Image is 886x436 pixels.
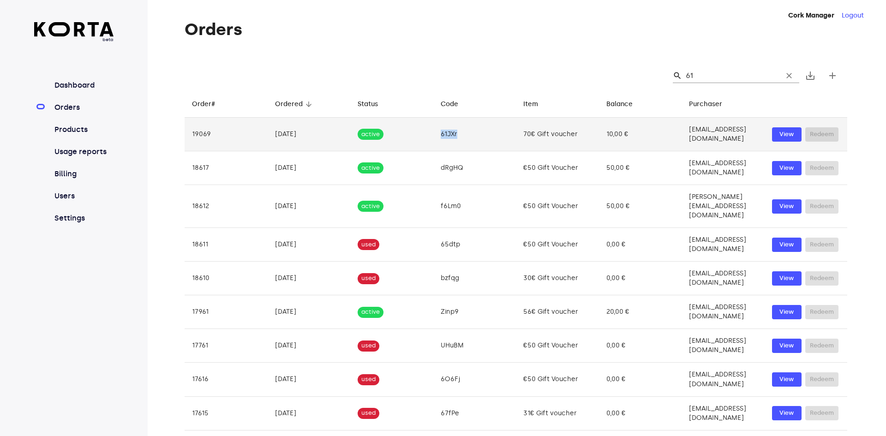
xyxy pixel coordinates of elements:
[599,329,682,363] td: 0,00 €
[192,99,215,110] div: Order#
[433,118,516,151] td: 61JXr
[682,185,765,228] td: [PERSON_NAME][EMAIL_ADDRESS][DOMAIN_NAME]
[53,168,114,179] a: Billing
[268,228,351,262] td: [DATE]
[599,118,682,151] td: 10,00 €
[599,262,682,295] td: 0,00 €
[682,295,765,329] td: [EMAIL_ADDRESS][DOMAIN_NAME]
[772,161,802,175] button: View
[772,127,802,142] a: View
[777,273,797,284] span: View
[433,185,516,228] td: f6Lm0
[599,185,682,228] td: 50,00 €
[441,99,458,110] div: Code
[772,199,802,214] button: View
[185,151,268,185] td: 18617
[682,151,765,185] td: [EMAIL_ADDRESS][DOMAIN_NAME]
[185,185,268,228] td: 18612
[682,329,765,363] td: [EMAIL_ADDRESS][DOMAIN_NAME]
[689,99,734,110] span: Purchaser
[185,228,268,262] td: 18611
[185,329,268,363] td: 17761
[358,274,379,283] span: used
[268,151,351,185] td: [DATE]
[433,228,516,262] td: 65dtp
[777,201,797,212] span: View
[788,12,834,19] strong: Cork Manager
[268,295,351,329] td: [DATE]
[516,118,599,151] td: 70€ Gift voucher
[305,100,313,108] span: arrow_downward
[53,124,114,135] a: Products
[185,363,268,396] td: 17616
[433,151,516,185] td: dRgHQ
[777,408,797,418] span: View
[516,228,599,262] td: €50 Gift Voucher
[53,80,114,91] a: Dashboard
[433,295,516,329] td: Zinp9
[358,130,383,139] span: active
[777,239,797,250] span: View
[53,102,114,113] a: Orders
[358,202,383,211] span: active
[772,406,802,420] a: View
[673,71,682,80] span: Search
[523,99,550,110] span: Item
[268,363,351,396] td: [DATE]
[433,262,516,295] td: bzfqg
[268,329,351,363] td: [DATE]
[53,146,114,157] a: Usage reports
[772,238,802,252] button: View
[192,99,227,110] span: Order#
[682,228,765,262] td: [EMAIL_ADDRESS][DOMAIN_NAME]
[433,329,516,363] td: UHuBM
[821,65,844,87] button: Create new gift card
[358,409,379,418] span: used
[358,99,390,110] span: Status
[523,99,538,110] div: Item
[777,163,797,173] span: View
[34,36,114,43] span: beta
[516,185,599,228] td: €50 Gift Voucher
[599,295,682,329] td: 20,00 €
[358,375,379,384] span: used
[805,70,816,81] span: save_alt
[682,118,765,151] td: [EMAIL_ADDRESS][DOMAIN_NAME]
[799,65,821,87] button: Export
[682,363,765,396] td: [EMAIL_ADDRESS][DOMAIN_NAME]
[772,372,802,387] button: View
[689,99,722,110] div: Purchaser
[433,363,516,396] td: 6O6Fj
[53,191,114,202] a: Users
[599,396,682,430] td: 0,00 €
[441,99,470,110] span: Code
[682,262,765,295] td: [EMAIL_ADDRESS][DOMAIN_NAME]
[358,308,383,317] span: active
[682,396,765,430] td: [EMAIL_ADDRESS][DOMAIN_NAME]
[53,213,114,224] a: Settings
[842,11,864,20] button: Logout
[185,20,847,39] h1: Orders
[185,295,268,329] td: 17961
[777,129,797,140] span: View
[268,262,351,295] td: [DATE]
[516,363,599,396] td: €50 Gift Voucher
[772,271,802,286] button: View
[772,339,802,353] a: View
[358,341,379,350] span: used
[358,99,378,110] div: Status
[433,396,516,430] td: 67fPe
[779,66,799,86] button: Clear Search
[606,99,633,110] div: Balance
[784,71,794,80] span: clear
[772,305,802,319] a: View
[268,185,351,228] td: [DATE]
[599,228,682,262] td: 0,00 €
[268,118,351,151] td: [DATE]
[516,329,599,363] td: €50 Gift Voucher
